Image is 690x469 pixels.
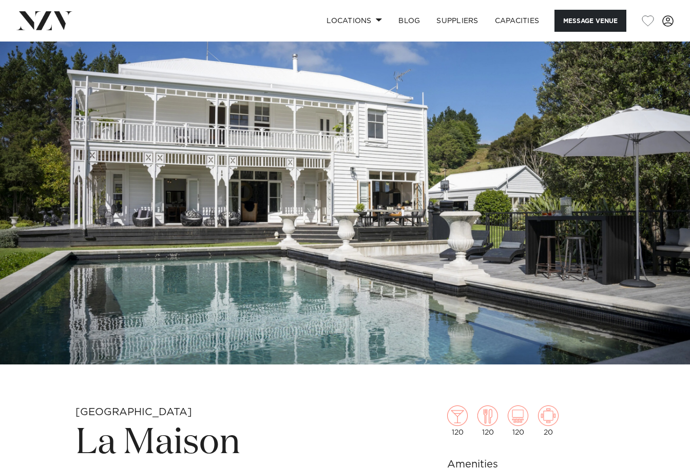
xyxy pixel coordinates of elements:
[428,10,486,32] a: SUPPLIERS
[487,10,548,32] a: Capacities
[477,405,498,426] img: dining.png
[75,420,374,467] h1: La Maison
[390,10,428,32] a: BLOG
[538,405,559,426] img: meeting.png
[75,407,192,417] small: [GEOGRAPHIC_DATA]
[447,405,468,426] img: cocktail.png
[16,11,72,30] img: nzv-logo.png
[318,10,390,32] a: Locations
[508,405,528,436] div: 120
[538,405,559,436] div: 20
[447,405,468,436] div: 120
[477,405,498,436] div: 120
[554,10,626,32] button: Message Venue
[508,405,528,426] img: theatre.png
